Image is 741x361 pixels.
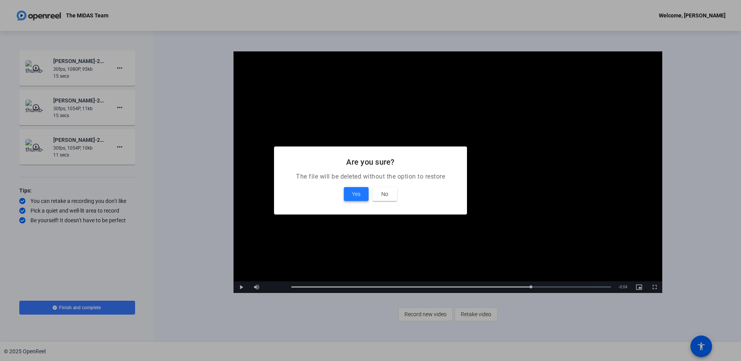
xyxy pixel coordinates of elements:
button: No [372,187,397,201]
span: Yes [352,189,360,199]
span: No [381,189,388,199]
h2: Are you sure? [283,156,458,168]
p: The file will be deleted without the option to restore [283,172,458,181]
button: Yes [344,187,369,201]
